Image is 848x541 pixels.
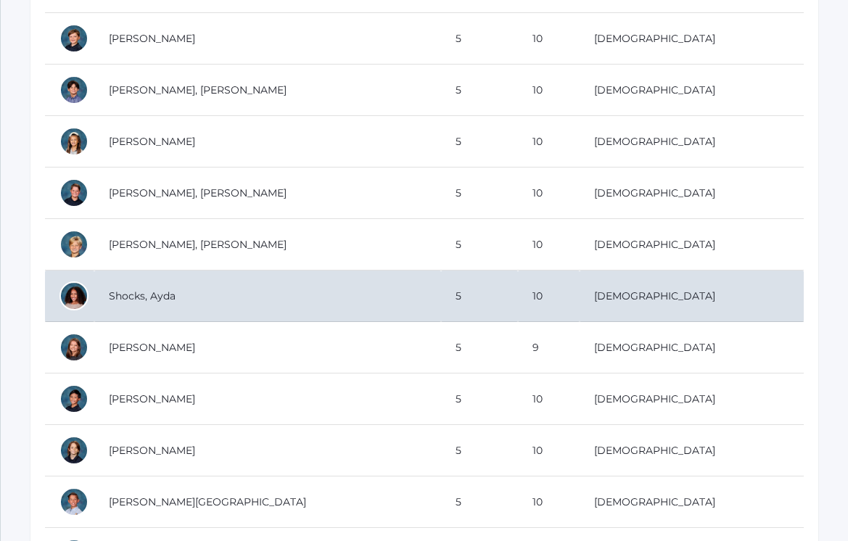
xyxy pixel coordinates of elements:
td: 5 [441,270,518,322]
div: Asher Pedersen [59,24,88,53]
div: Levi Sergey [59,230,88,259]
td: 5 [441,373,518,425]
div: Ryder Roberts [59,178,88,207]
td: 10 [518,270,580,322]
td: 5 [441,65,518,116]
div: Preston Veenendaal [59,487,88,516]
div: Reagan Reynolds [59,127,88,156]
td: 10 [518,116,580,168]
div: Ayda Shocks [59,281,88,310]
td: [DEMOGRAPHIC_DATA] [580,13,804,65]
td: [PERSON_NAME] [94,116,441,168]
td: [DEMOGRAPHIC_DATA] [580,219,804,270]
td: [PERSON_NAME][GEOGRAPHIC_DATA] [94,476,441,528]
td: 10 [518,13,580,65]
td: 10 [518,425,580,476]
td: 10 [518,65,580,116]
td: [DEMOGRAPHIC_DATA] [580,270,804,322]
td: [PERSON_NAME] [94,373,441,425]
td: 10 [518,476,580,528]
td: 5 [441,219,518,270]
td: 5 [441,116,518,168]
td: [PERSON_NAME] [94,425,441,476]
td: 5 [441,168,518,219]
td: 5 [441,322,518,373]
td: [PERSON_NAME], [PERSON_NAME] [94,219,441,270]
td: [PERSON_NAME] [94,322,441,373]
td: [DEMOGRAPHIC_DATA] [580,425,804,476]
td: 10 [518,219,580,270]
td: 10 [518,168,580,219]
div: Ayla Smith [59,333,88,362]
td: [DEMOGRAPHIC_DATA] [580,116,804,168]
td: [DEMOGRAPHIC_DATA] [580,322,804,373]
td: [PERSON_NAME], [PERSON_NAME] [94,168,441,219]
td: [DEMOGRAPHIC_DATA] [580,65,804,116]
td: 5 [441,13,518,65]
td: [DEMOGRAPHIC_DATA] [580,373,804,425]
div: Matteo Soratorio [59,384,88,413]
div: Hudson Purser [59,75,88,104]
td: 5 [441,425,518,476]
td: [PERSON_NAME], [PERSON_NAME] [94,65,441,116]
td: 5 [441,476,518,528]
div: Nathaniel Torok [59,436,88,465]
td: Shocks, Ayda [94,270,441,322]
td: 9 [518,322,580,373]
td: 10 [518,373,580,425]
td: [DEMOGRAPHIC_DATA] [580,168,804,219]
td: [PERSON_NAME] [94,13,441,65]
td: [DEMOGRAPHIC_DATA] [580,476,804,528]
